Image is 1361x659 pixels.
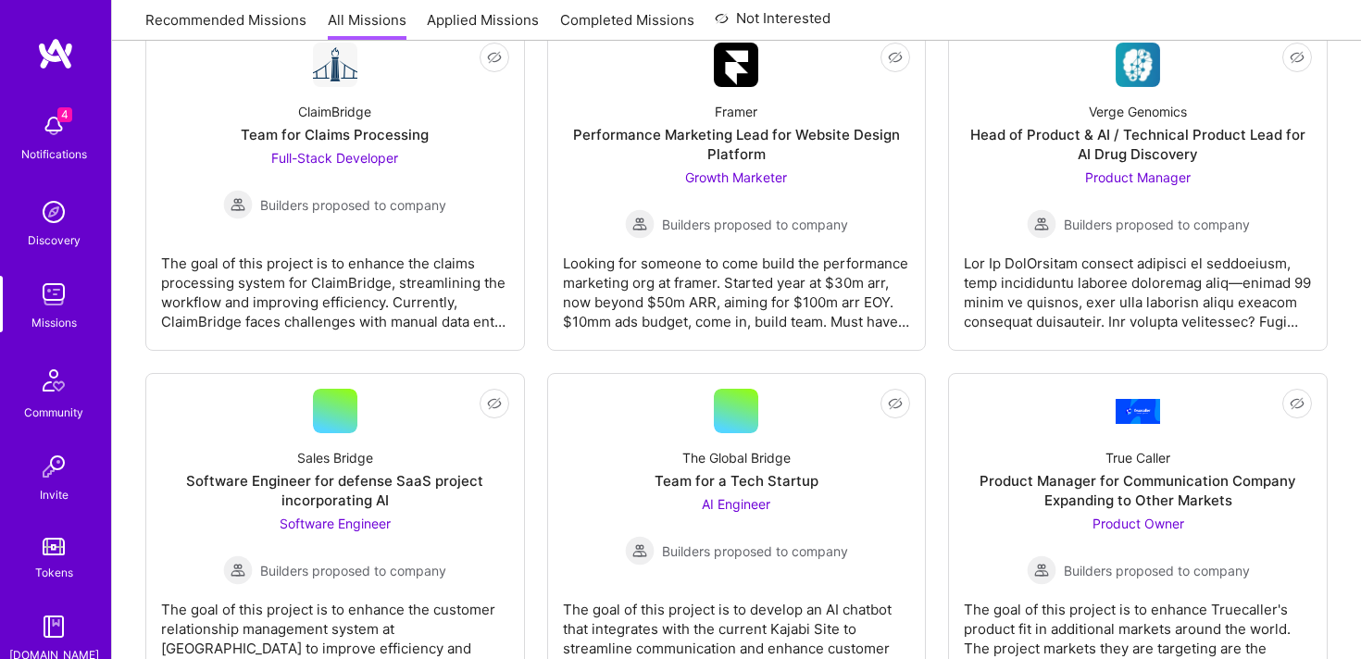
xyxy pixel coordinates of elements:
[35,563,73,582] div: Tokens
[271,150,398,166] span: Full-Stack Developer
[31,313,77,332] div: Missions
[487,396,502,411] i: icon EyeClosed
[161,43,509,335] a: Company LogoClaimBridgeTeam for Claims ProcessingFull-Stack Developer Builders proposed to compan...
[715,102,757,121] div: Framer
[662,541,848,561] span: Builders proposed to company
[1085,169,1191,185] span: Product Manager
[328,10,406,41] a: All Missions
[297,448,373,467] div: Sales Bridge
[888,50,903,65] i: icon EyeClosed
[21,144,87,164] div: Notifications
[24,403,83,422] div: Community
[40,485,69,504] div: Invite
[1027,555,1056,585] img: Builders proposed to company
[1093,516,1184,531] span: Product Owner
[223,190,253,219] img: Builders proposed to company
[964,239,1312,331] div: Lor Ip DolOrsitam consect adipisci el seddoeiusm, temp incididuntu laboree doloremag aliq—enimad ...
[280,516,391,531] span: Software Engineer
[560,10,694,41] a: Completed Missions
[702,496,770,512] span: AI Engineer
[964,125,1312,164] div: Head of Product & AI / Technical Product Lead for AI Drug Discovery
[888,396,903,411] i: icon EyeClosed
[1105,448,1170,467] div: True Caller
[685,169,787,185] span: Growth Marketer
[1089,102,1187,121] div: Verge Genomics
[427,10,539,41] a: Applied Missions
[35,107,72,144] img: bell
[37,37,74,70] img: logo
[563,239,911,331] div: Looking for someone to come build the performance marketing org at framer. Started year at $30m a...
[1064,561,1250,580] span: Builders proposed to company
[35,608,72,645] img: guide book
[161,471,509,510] div: Software Engineer for defense SaaS project incorporating AI
[260,195,446,215] span: Builders proposed to company
[625,209,655,239] img: Builders proposed to company
[1116,399,1160,424] img: Company Logo
[57,107,72,122] span: 4
[1064,215,1250,234] span: Builders proposed to company
[35,276,72,313] img: teamwork
[715,7,830,41] a: Not Interested
[964,43,1312,335] a: Company LogoVerge GenomicsHead of Product & AI / Technical Product Lead for AI Drug DiscoveryProd...
[35,448,72,485] img: Invite
[714,43,758,87] img: Company Logo
[563,43,911,335] a: Company LogoFramerPerformance Marketing Lead for Website Design PlatformGrowth Marketer Builders ...
[625,536,655,566] img: Builders proposed to company
[1116,43,1160,87] img: Company Logo
[662,215,848,234] span: Builders proposed to company
[1290,396,1305,411] i: icon EyeClosed
[964,471,1312,510] div: Product Manager for Communication Company Expanding to Other Markets
[35,193,72,230] img: discovery
[223,555,253,585] img: Builders proposed to company
[43,538,65,555] img: tokens
[161,239,509,331] div: The goal of this project is to enhance the claims processing system for ClaimBridge, streamlining...
[31,358,76,403] img: Community
[487,50,502,65] i: icon EyeClosed
[260,561,446,580] span: Builders proposed to company
[682,448,791,467] div: The Global Bridge
[241,125,429,144] div: Team for Claims Processing
[655,471,818,491] div: Team for a Tech Startup
[298,102,371,121] div: ClaimBridge
[313,43,357,87] img: Company Logo
[1290,50,1305,65] i: icon EyeClosed
[1027,209,1056,239] img: Builders proposed to company
[563,125,911,164] div: Performance Marketing Lead for Website Design Platform
[145,10,306,41] a: Recommended Missions
[28,230,81,250] div: Discovery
